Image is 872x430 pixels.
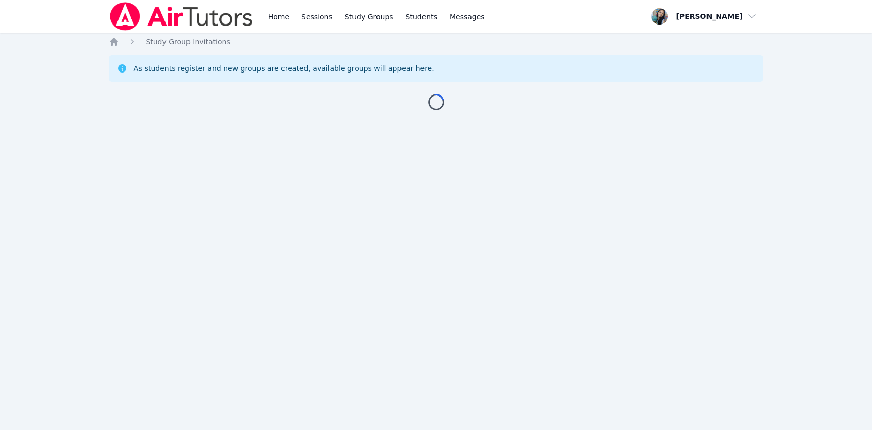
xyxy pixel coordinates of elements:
[450,12,485,22] span: Messages
[146,37,230,47] a: Study Group Invitations
[146,38,230,46] span: Study Group Invitations
[109,37,763,47] nav: Breadcrumb
[133,63,434,74] div: As students register and new groups are created, available groups will appear here.
[109,2,253,31] img: Air Tutors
